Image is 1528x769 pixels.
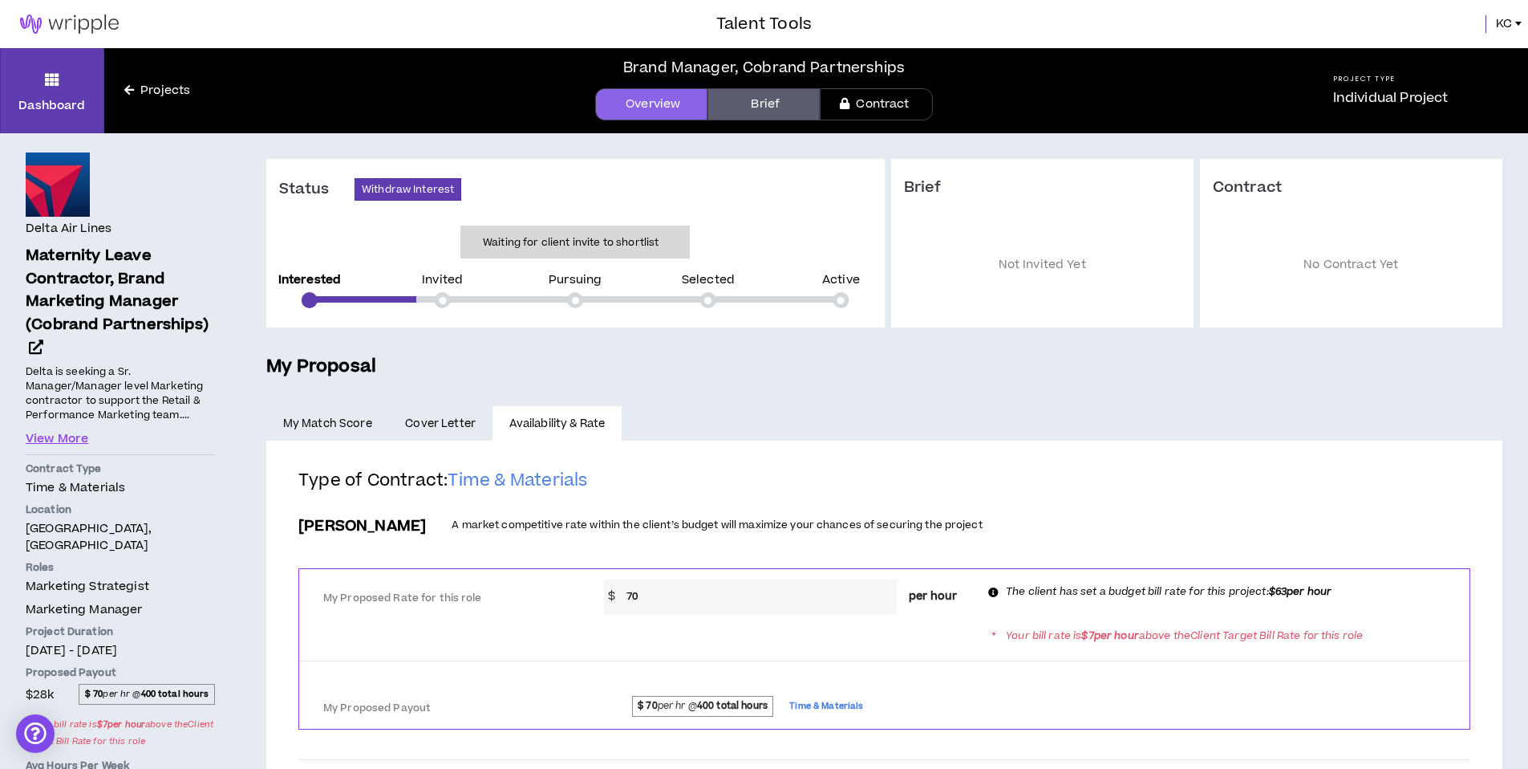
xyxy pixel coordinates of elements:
[266,406,389,441] a: My Match Score
[26,220,111,238] h4: Delta Air Lines
[909,588,957,605] span: per hour
[789,698,863,715] span: Time & Materials
[405,415,476,433] span: Cover Letter
[26,245,215,360] a: Maternity Leave Contractor, Brand Marketing Manager (Cobrand Partnerships)
[16,714,55,753] div: Open Intercom Messenger
[1006,629,1363,644] p: Your bill rate is above the Client Target Bill Rate for this role
[26,714,215,752] span: * Your bill rate is above the Client Target Bill Rate for this role
[716,12,812,36] h3: Talent Tools
[604,580,619,614] span: $
[26,502,215,517] p: Location
[1081,629,1138,643] strong: $ 7 per hour
[422,275,463,286] p: Invited
[452,518,982,533] p: A market competitive rate within the client’s budget will maximize your chances of securing the p...
[549,275,602,286] p: Pursuing
[1213,222,1489,309] p: No Contract Yet
[492,406,622,441] a: Availability & Rate
[26,642,215,659] p: [DATE] - [DATE]
[1269,584,1332,599] b: $63 per hour
[682,275,735,286] p: Selected
[26,479,215,496] p: Time & Materials
[97,718,145,730] strong: $ 7 per hour
[26,245,209,336] span: Maternity Leave Contractor, Brand Marketing Manager (Cobrand Partnerships)
[1213,178,1489,197] h3: Contract
[904,178,1181,197] h3: Brief
[697,699,768,713] strong: 400 total hours
[141,688,209,700] strong: 400 total hours
[26,578,149,595] span: Marketing Strategist
[298,515,426,537] h3: [PERSON_NAME]
[1496,15,1512,33] span: KC
[79,684,215,705] span: per hr @
[278,275,341,286] p: Interested
[1333,88,1449,108] p: Individual Project
[707,88,820,120] a: Brief
[448,469,587,492] span: Time & Materials
[26,462,215,476] p: Contract Type
[298,470,1470,505] h2: Type of Contract:
[18,97,85,114] p: Dashboard
[104,82,210,100] a: Projects
[266,353,1502,380] h5: My Proposal
[26,520,215,554] p: [GEOGRAPHIC_DATA], [GEOGRAPHIC_DATA]
[26,364,215,424] p: Delta is seeking a Sr. Manager/Manager level Marketing contractor to support the Retail & Perform...
[623,57,905,79] div: Brand Manager, Cobrand Partnerships
[85,688,103,700] strong: $ 70
[323,694,568,722] label: My Proposed Payout
[904,222,1181,309] p: Not Invited Yet
[632,696,774,717] span: per hr @
[26,665,215,680] p: Proposed Payout
[26,625,215,639] p: Project Duration
[26,430,88,448] button: View More
[279,180,355,199] h3: Status
[638,699,658,713] strong: $ 70
[820,88,932,120] a: Contract
[355,178,461,201] button: Withdraw Interest
[26,683,55,705] span: $28k
[822,275,860,286] p: Active
[595,88,707,120] a: Overview
[26,601,142,618] span: Marketing Manager
[26,560,215,575] p: Roles
[483,234,659,250] p: Waiting for client invite to shortlist
[1333,74,1449,84] h5: Project Type
[1006,584,1331,600] p: The client has set a budget bill rate for this project:
[323,584,568,612] label: My Proposed Rate for this role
